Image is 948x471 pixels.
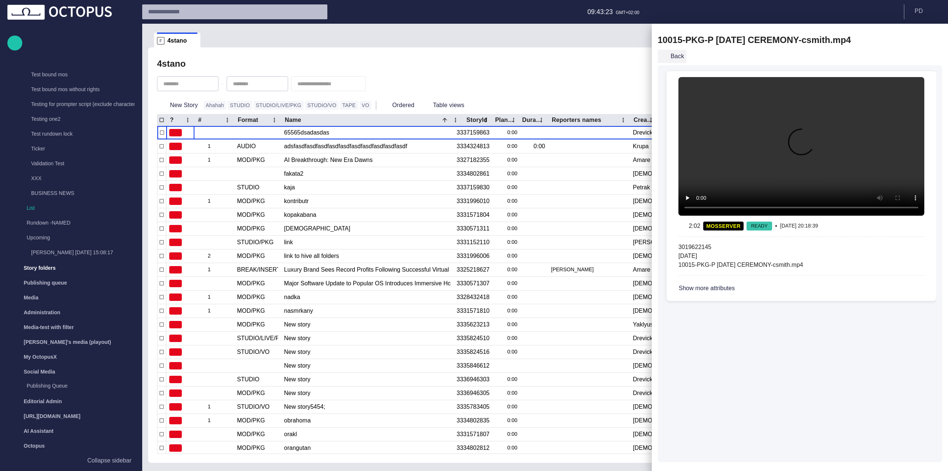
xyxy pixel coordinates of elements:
[780,222,818,229] p: [DATE] 20:18:39
[658,35,851,45] h2: 10015-PKG-P [DATE] CEREMONY-csmith.mp4
[678,243,858,252] p: 3019622145
[658,50,687,63] button: Back
[649,248,661,268] div: Resize sidebar
[747,222,772,230] span: READY
[689,222,700,230] p: 2:02
[678,282,751,295] button: Show more attributes
[706,223,741,229] span: MOSSERVER
[678,222,924,230] div: •
[678,261,858,269] p: 10015-PKG-P [DATE] CEREMONY-csmith.mp4
[678,252,858,261] p: [DATE]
